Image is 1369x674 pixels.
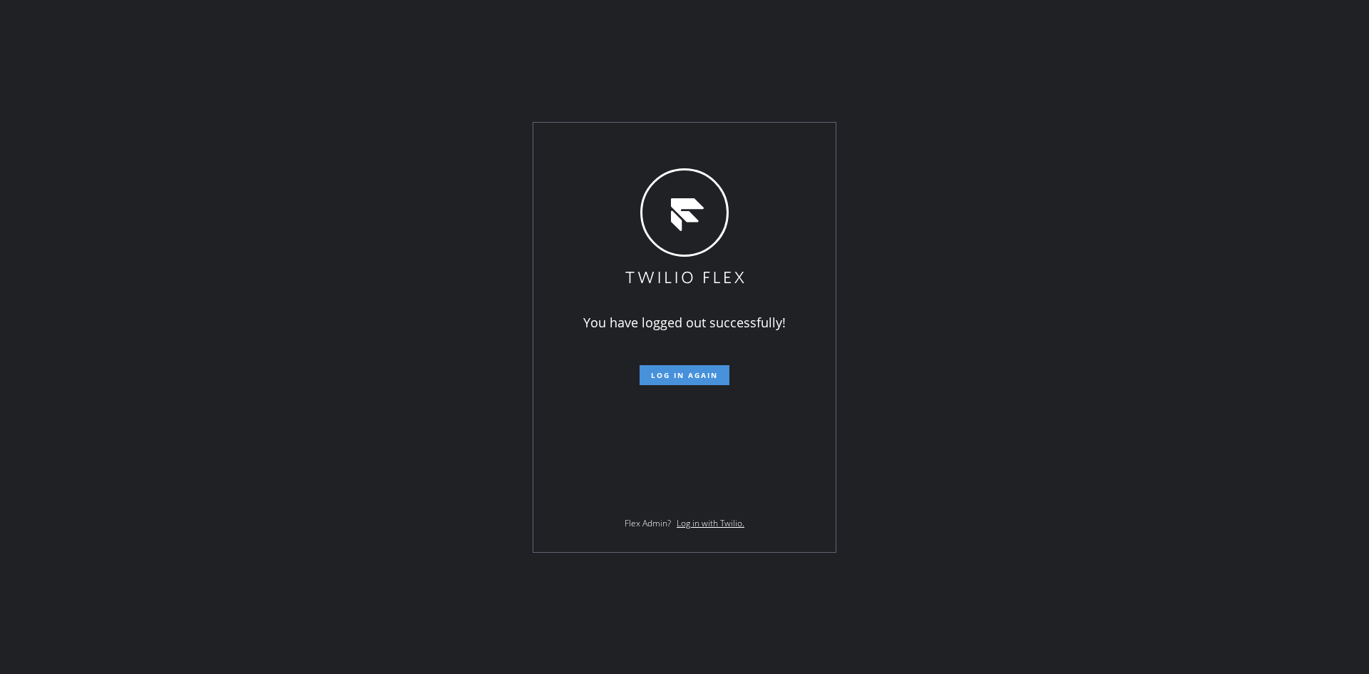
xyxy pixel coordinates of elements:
span: Flex Admin? [625,517,671,529]
span: You have logged out successfully! [583,314,786,331]
span: Log in again [651,370,718,380]
a: Log in with Twilio. [677,517,744,529]
button: Log in again [640,365,729,385]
